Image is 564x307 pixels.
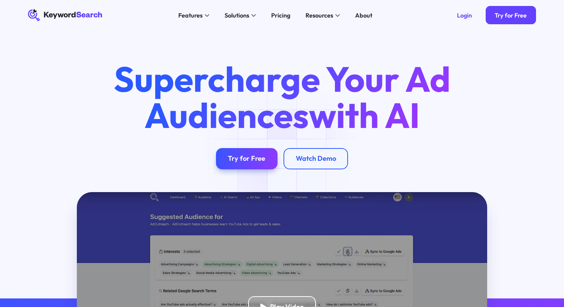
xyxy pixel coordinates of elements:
div: Pricing [271,11,290,20]
div: Login [457,12,472,19]
a: Try for Free [216,148,278,169]
span: with AI [309,93,420,137]
a: Login [448,6,481,24]
div: Try for Free [228,154,265,163]
div: Watch Demo [296,154,336,163]
a: About [351,9,377,21]
h1: Supercharge Your Ad Audiences [100,61,464,133]
a: Try for Free [486,6,536,24]
div: Try for Free [495,12,527,19]
div: Solutions [225,11,249,20]
div: About [355,11,372,20]
div: Features [178,11,203,20]
a: Pricing [267,9,295,21]
div: Resources [305,11,333,20]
